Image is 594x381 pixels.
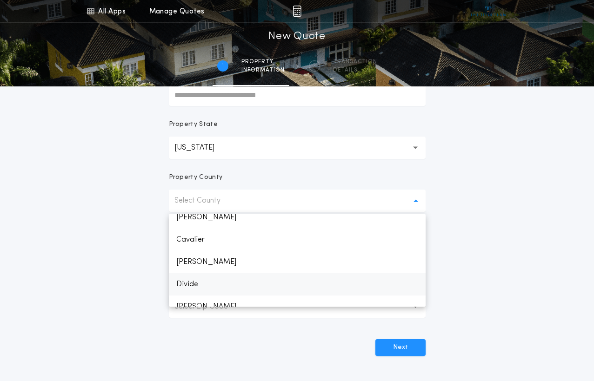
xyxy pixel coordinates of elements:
img: vs-icon [471,7,506,16]
span: Property [241,58,285,66]
p: [US_STATE] [174,142,229,153]
button: Select Zip Code [169,296,426,318]
p: [PERSON_NAME] [169,206,426,229]
span: information [241,66,285,74]
span: Transaction [333,58,377,66]
img: img [293,6,301,17]
p: Select County [174,195,235,206]
button: Select County [169,190,426,212]
h2: 2 [313,62,316,70]
button: [US_STATE] [169,137,426,159]
ul: Select County [169,214,426,307]
p: Cavalier [169,229,426,251]
p: [PERSON_NAME] [169,251,426,273]
p: [PERSON_NAME] [169,296,426,318]
button: Next [375,339,426,356]
span: details [333,66,377,74]
p: Divide [169,273,426,296]
h1: New Quote [268,29,325,44]
p: Property State [169,120,218,129]
h2: 1 [222,62,224,70]
p: Select Zip Code [174,301,243,312]
p: Property County [169,173,223,182]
